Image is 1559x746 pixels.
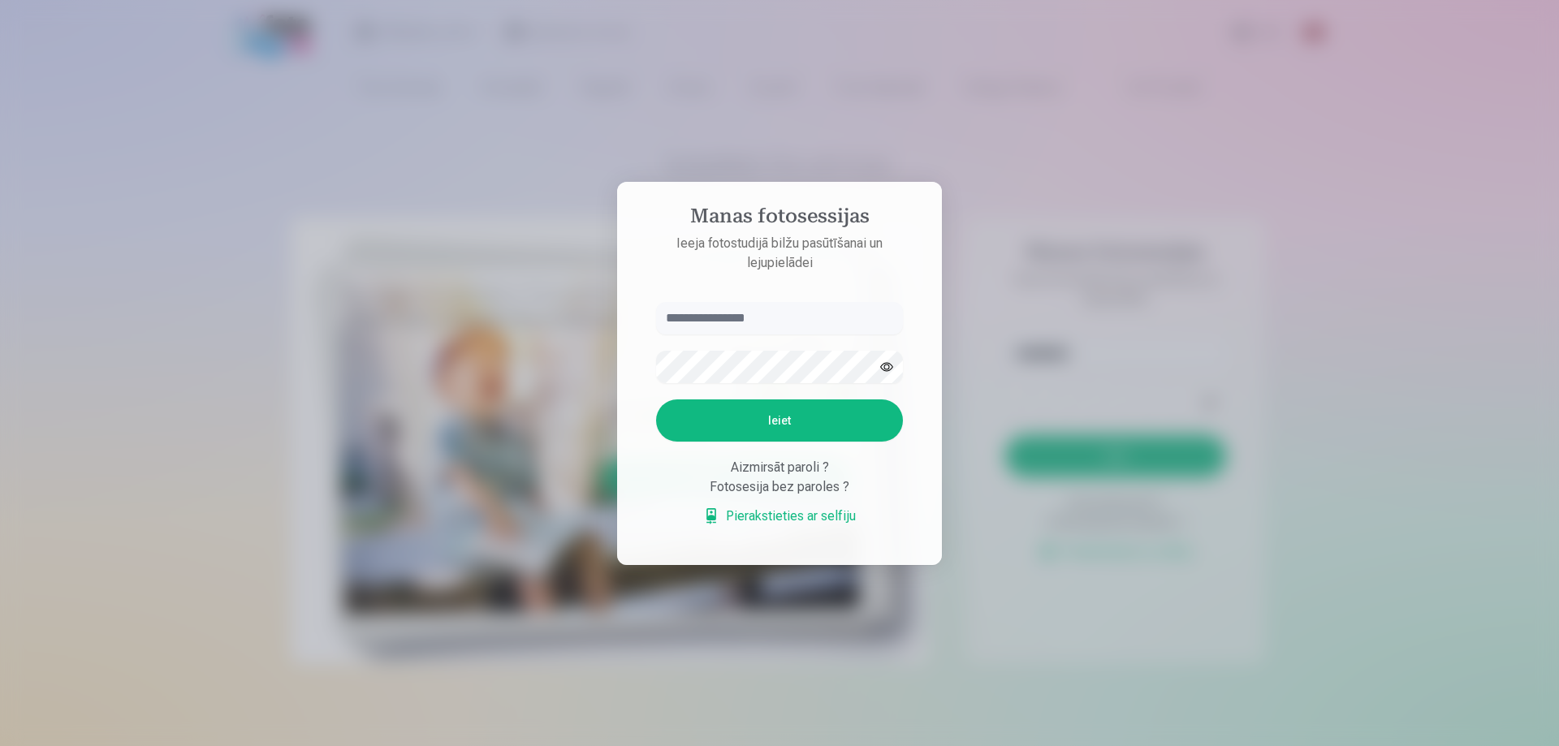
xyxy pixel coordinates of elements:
h4: Manas fotosessijas [640,205,919,234]
button: Ieiet [656,399,903,442]
div: Aizmirsāt paroli ? [656,458,903,477]
div: Fotosesija bez paroles ? [656,477,903,497]
a: Pierakstieties ar selfiju [703,507,856,526]
p: Ieeja fotostudijā bilžu pasūtīšanai un lejupielādei [640,234,919,273]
